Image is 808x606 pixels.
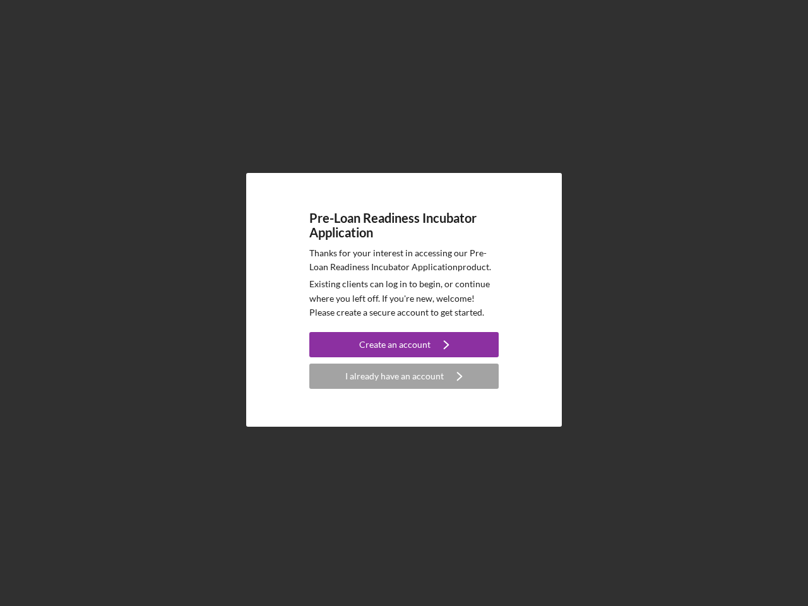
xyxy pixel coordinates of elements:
div: I already have an account [345,364,444,389]
a: Create an account [309,332,499,360]
p: Thanks for your interest in accessing our Pre-Loan Readiness Incubator Application product. [309,246,499,275]
button: Create an account [309,332,499,357]
p: Existing clients can log in to begin, or continue where you left off. If you're new, welcome! Ple... [309,277,499,319]
button: I already have an account [309,364,499,389]
h4: Pre-Loan Readiness Incubator Application [309,211,499,240]
div: Create an account [359,332,431,357]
